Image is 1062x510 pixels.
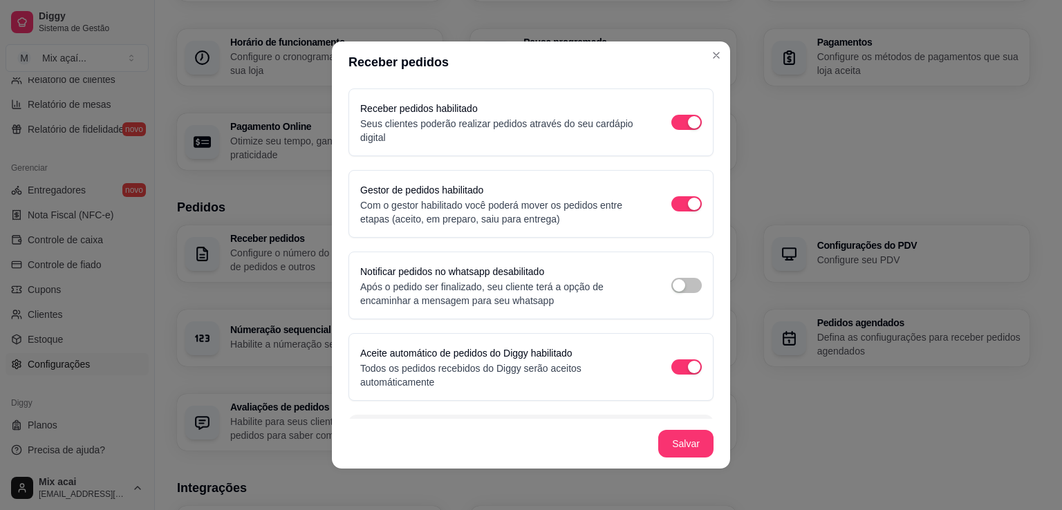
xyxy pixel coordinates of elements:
[332,41,730,83] header: Receber pedidos
[360,348,572,359] label: Aceite automático de pedidos do Diggy habilitado
[705,44,727,66] button: Close
[360,198,644,226] p: Com o gestor habilitado você poderá mover os pedidos entre etapas (aceito, em preparo, saiu para ...
[360,280,644,308] p: Após o pedido ser finalizado, seu cliente terá a opção de encaminhar a mensagem para seu whatsapp
[360,117,644,144] p: Seus clientes poderão realizar pedidos através do seu cardápio digital
[658,430,714,457] button: Salvar
[360,103,478,114] label: Receber pedidos habilitado
[360,266,544,277] label: Notificar pedidos no whatsapp desabilitado
[360,361,644,389] p: Todos os pedidos recebidos do Diggy serão aceitos automáticamente
[360,185,483,196] label: Gestor de pedidos habilitado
